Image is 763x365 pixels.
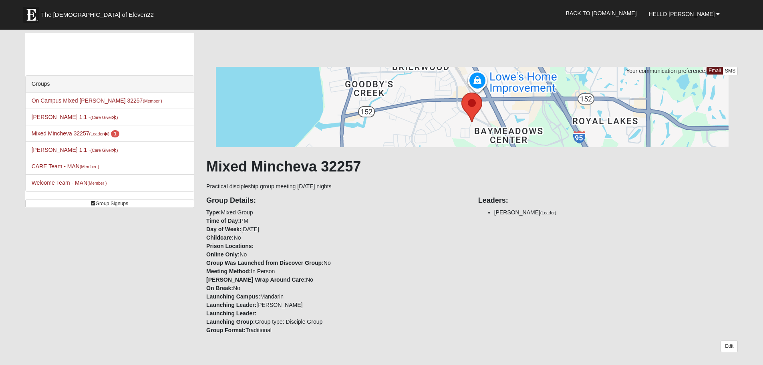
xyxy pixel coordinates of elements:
[721,341,738,352] a: Edit
[494,208,738,217] li: [PERSON_NAME]
[643,4,726,24] a: Hello [PERSON_NAME]
[206,293,260,300] strong: Launching Campus:
[206,310,256,317] strong: Launching Leader:
[707,67,723,75] a: Email
[32,147,118,153] a: [PERSON_NAME] 1:1 -(Care Giver)
[91,148,118,153] small: (Care Giver )
[32,130,119,137] a: Mixed Mincheva 32257(Leader) 1
[89,131,110,136] small: (Leader )
[25,200,194,208] a: Group Signups
[626,68,707,74] span: Your communication preference:
[206,319,255,325] strong: Launching Group:
[23,7,39,23] img: Eleven22 logo
[206,218,240,224] strong: Time of Day:
[560,3,643,23] a: Back to [DOMAIN_NAME]
[206,251,240,258] strong: Online Only:
[478,196,738,205] h4: Leaders:
[206,268,251,274] strong: Meeting Method:
[206,276,306,283] strong: [PERSON_NAME] Wrap Around Care:
[206,243,254,249] strong: Prison Locations:
[540,210,556,215] small: (Leader)
[32,97,162,104] a: On Campus Mixed [PERSON_NAME] 32257(Member )
[91,115,118,120] small: (Care Giver )
[200,191,472,335] div: Mixed Group PM [DATE] No No No In Person No No Mandarin [PERSON_NAME] Group type: Disciple Group ...
[206,226,242,232] strong: Day of Week:
[32,114,118,120] a: [PERSON_NAME] 1:1 -(Care Giver)
[41,11,154,19] span: The [DEMOGRAPHIC_DATA] of Eleven22
[649,11,715,17] span: Hello [PERSON_NAME]
[143,99,162,103] small: (Member )
[206,234,234,241] strong: Childcare:
[206,196,466,205] h4: Group Details:
[80,164,99,169] small: (Member )
[32,163,99,169] a: CARE Team - MAN(Member )
[111,130,119,137] span: number of pending members
[206,285,233,291] strong: On Break:
[206,158,738,175] h1: Mixed Mincheva 32257
[206,209,221,216] strong: Type:
[87,181,107,186] small: (Member )
[206,302,256,308] strong: Launching Leader:
[723,67,738,75] a: SMS
[26,76,194,93] div: Groups
[19,3,179,23] a: The [DEMOGRAPHIC_DATA] of Eleven22
[206,260,324,266] strong: Group Was Launched from Discover Group:
[206,327,246,333] strong: Group Format:
[32,179,107,186] a: Welcome Team - MAN(Member )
